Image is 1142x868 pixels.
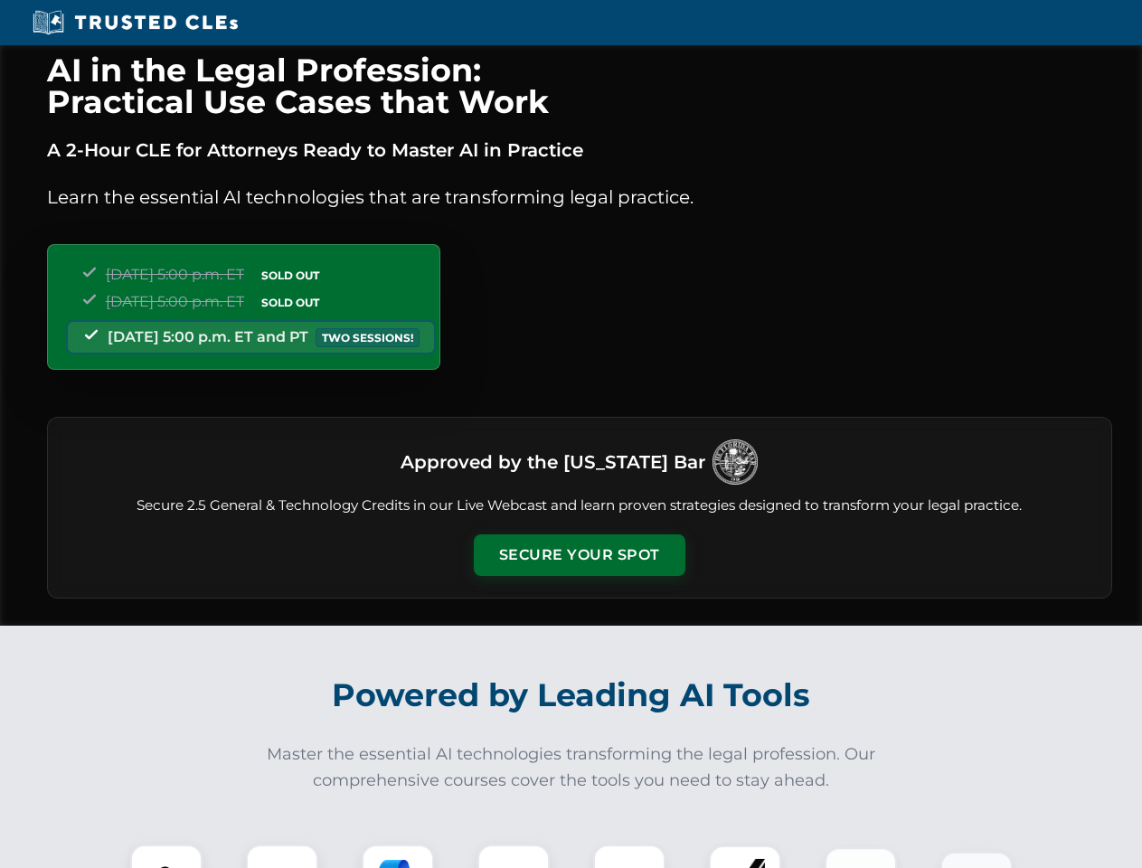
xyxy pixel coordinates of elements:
p: Master the essential AI technologies transforming the legal profession. Our comprehensive courses... [255,741,888,794]
span: [DATE] 5:00 p.m. ET [106,293,244,310]
p: Learn the essential AI technologies that are transforming legal practice. [47,183,1112,212]
span: SOLD OUT [255,266,326,285]
span: [DATE] 5:00 p.m. ET [106,266,244,283]
span: SOLD OUT [255,293,326,312]
h3: Approved by the [US_STATE] Bar [401,446,705,478]
p: Secure 2.5 General & Technology Credits in our Live Webcast and learn proven strategies designed ... [70,495,1090,516]
p: A 2-Hour CLE for Attorneys Ready to Master AI in Practice [47,136,1112,165]
img: Trusted CLEs [27,9,243,36]
h2: Powered by Leading AI Tools [71,664,1072,727]
img: Logo [713,439,758,485]
button: Secure Your Spot [474,534,685,576]
h1: AI in the Legal Profession: Practical Use Cases that Work [47,54,1112,118]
